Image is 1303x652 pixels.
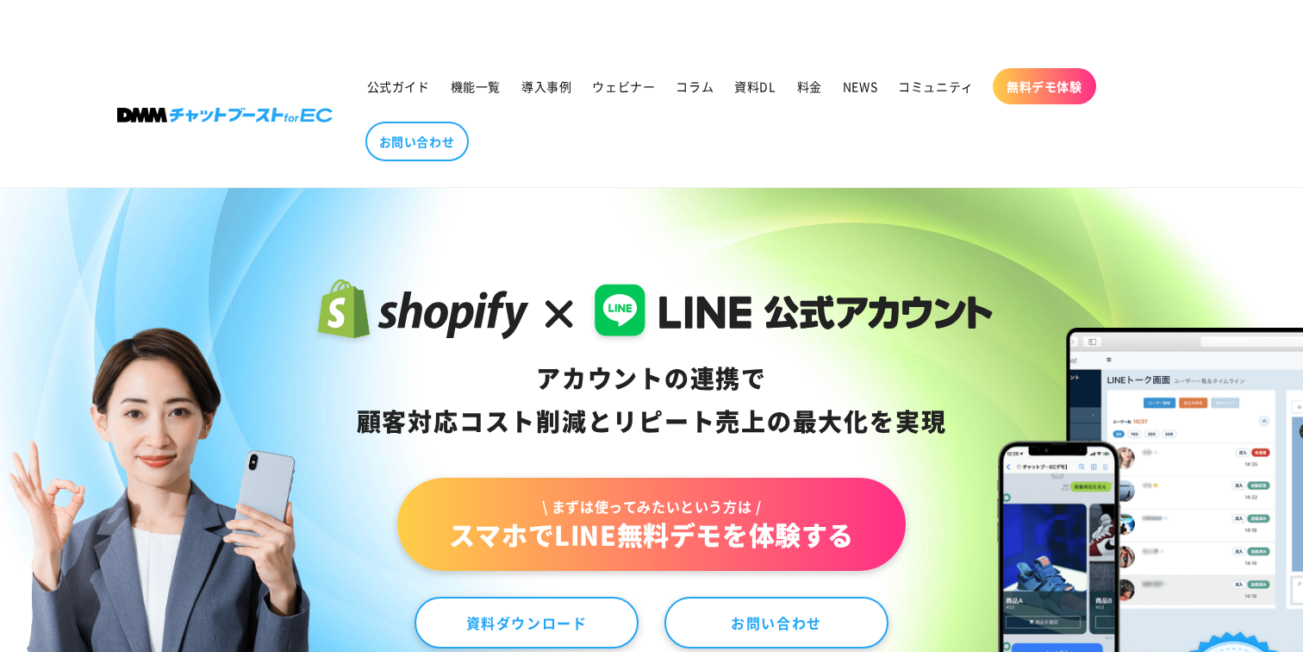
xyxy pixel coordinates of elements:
[797,78,822,94] span: 料金
[832,68,888,104] a: NEWS
[357,68,440,104] a: 公式ガイド
[440,68,511,104] a: 機能一覧
[664,597,888,649] a: お問い合わせ
[843,78,877,94] span: NEWS
[521,78,571,94] span: 導入事例
[310,357,994,443] div: アカウントの連携で 顧客対応コスト削減と リピート売上の 最大化を実現
[676,78,714,94] span: コラム
[665,68,724,104] a: コラム
[397,478,906,571] a: \ まずは使ってみたいという方は /スマホでLINE無料デモを体験する
[888,68,984,104] a: コミュニティ
[898,78,974,94] span: コミュニティ
[379,134,455,149] span: お問い合わせ
[993,68,1096,104] a: 無料デモ体験
[592,78,655,94] span: ウェビナー
[365,122,469,161] a: お問い合わせ
[449,497,854,516] span: \ まずは使ってみたいという方は /
[1007,78,1082,94] span: 無料デモ体験
[734,78,776,94] span: 資料DL
[367,78,430,94] span: 公式ガイド
[451,78,501,94] span: 機能一覧
[117,108,333,122] img: 株式会社DMM Boost
[787,68,832,104] a: 料金
[415,597,639,649] a: 資料ダウンロード
[582,68,665,104] a: ウェビナー
[511,68,582,104] a: 導入事例
[724,68,786,104] a: 資料DL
